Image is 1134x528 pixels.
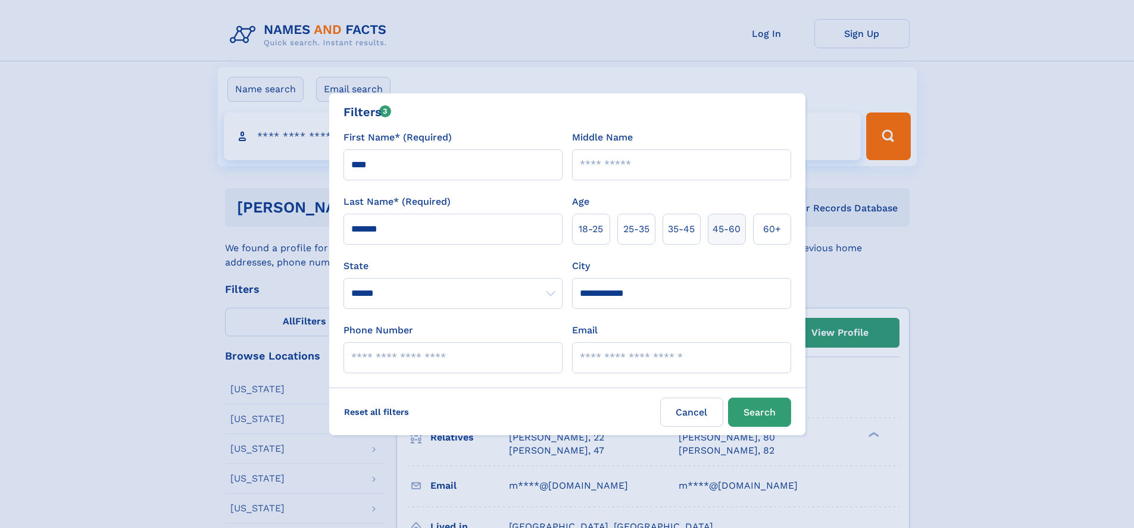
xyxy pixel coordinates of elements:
label: First Name* (Required) [343,130,452,145]
label: Cancel [660,398,723,427]
label: Reset all filters [336,398,417,426]
span: 60+ [763,222,781,236]
button: Search [728,398,791,427]
label: State [343,259,563,273]
div: Filters [343,103,392,121]
label: Email [572,323,598,338]
span: 25‑35 [623,222,649,236]
label: Middle Name [572,130,633,145]
label: City [572,259,590,273]
label: Age [572,195,589,209]
label: Last Name* (Required) [343,195,451,209]
span: 35‑45 [668,222,695,236]
label: Phone Number [343,323,413,338]
span: 18‑25 [579,222,603,236]
span: 45‑60 [713,222,741,236]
